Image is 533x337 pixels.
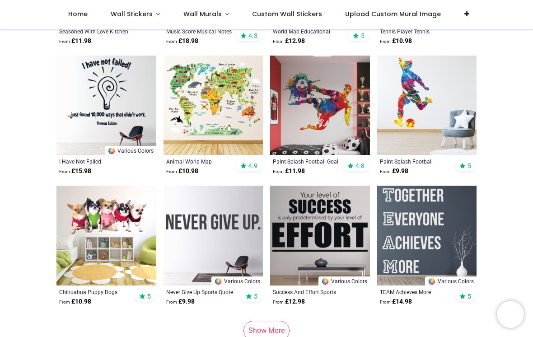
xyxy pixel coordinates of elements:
[56,56,156,155] img: I Have Not Failed Thomas Edison Quote Wall Sticker
[252,9,322,19] span: Custom Wall Stickers
[59,158,135,165] a: I Have Not Failed [PERSON_NAME] Quote
[428,277,436,286] img: Color Wheel
[361,32,365,40] span: 5
[345,9,441,19] span: Upload Custom Mural Image
[59,300,70,304] span: From
[147,292,151,300] span: 5
[468,162,471,170] span: 5
[270,186,370,286] img: Success And Effort Sports Quote Wall Sticker
[59,169,70,174] span: From
[355,162,365,170] span: 4.8
[166,167,198,176] strong: £ 10.98
[166,37,198,46] strong: £ 18.98
[380,300,391,304] span: From
[166,169,177,174] span: From
[273,28,348,35] a: World Map Educational
[321,277,329,286] img: Color Wheel
[380,169,391,174] span: From
[380,158,455,165] a: Paint Splash Football
[497,301,524,328] iframe: Brevo live chat
[59,288,135,295] a: Chihuahua Puppy Dogs
[425,276,477,286] a: Various Colors
[273,167,305,176] strong: £ 11.98
[108,147,116,155] img: Color Wheel
[273,300,284,304] span: From
[468,292,471,300] span: 5
[380,28,455,35] a: Tennis Player Tennis
[111,9,153,19] span: Wall Stickers
[59,297,91,306] strong: £ 10.98
[380,288,455,295] a: TEAM Achieves More Inspirational Quote
[59,28,135,35] a: Seasoned With Love Kitchen Quote
[166,28,242,35] a: Music Score Musical Notes
[68,9,88,19] span: Home
[377,56,477,155] img: Paint Splash Football Wall Sticker
[273,169,284,174] span: From
[248,162,257,170] span: 4.9
[273,288,348,295] a: Success And Effort Sports Quote
[59,167,91,176] strong: £ 15.98
[183,9,222,19] span: Wall Murals
[105,146,156,155] a: Various Colors
[164,186,263,286] img: Never Give Up Sports Quote Wall Sticker - Mod6
[56,186,156,286] img: Chihuahua Puppy Dogs Wall Sticker
[380,39,391,44] span: From
[164,56,263,155] img: Animal World Map Wall Sticker - Mod4
[270,56,370,155] img: Paint Splash Football Goal Wall Sticker
[166,288,242,295] a: Never Give Up Sports Quote
[59,37,91,46] strong: £ 11.98
[273,158,348,165] a: Paint Splash Football Goal
[273,37,305,46] strong: £ 12.98
[380,167,408,176] strong: £ 9.98
[254,292,257,300] span: 5
[166,300,177,304] span: From
[377,186,477,286] img: TEAM Achieves More Inspirational Quote Wall Sticker
[318,276,370,286] a: Various Colors
[273,39,284,44] span: From
[273,297,305,306] strong: £ 12.98
[166,39,177,44] span: From
[211,276,263,286] a: Various Colors
[214,277,222,286] img: Color Wheel
[166,297,195,306] strong: £ 9.98
[248,32,257,40] span: 4.3
[59,39,70,44] span: From
[380,37,412,46] strong: £ 10.98
[380,297,412,306] strong: £ 14.98
[166,158,242,165] a: Animal World Map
